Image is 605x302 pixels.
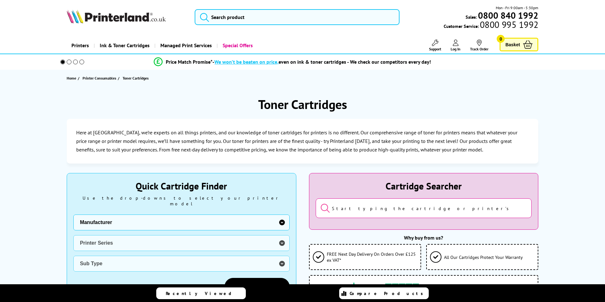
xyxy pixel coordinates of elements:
[76,128,529,154] p: Here at [GEOGRAPHIC_DATA], we’re experts on all things printers, and our knowledge of toner cartr...
[350,291,427,296] span: Compare Products
[123,76,149,80] span: Toner Cartridges
[347,282,385,290] img: trustpilot rating
[166,291,238,296] span: Recently Viewed
[496,5,538,11] span: Mon - Fri 9:00am - 5:30pm
[100,37,150,54] span: Ink & Toner Cartridges
[217,37,258,54] a: Special Offers
[73,195,290,207] div: Use the drop-downs to select your printer model
[500,38,538,51] a: Basket 0
[156,287,246,299] a: Recently Viewed
[83,75,118,81] a: Printer Consumables
[52,56,534,67] li: modal_Promise
[429,40,441,51] a: Support
[67,10,166,23] img: Printerland Logo
[497,35,505,43] span: 0
[154,37,217,54] a: Managed Print Services
[67,37,94,54] a: Printers
[212,59,431,65] div: - even on ink & toner cartridges - We check our competitors every day!
[67,75,78,81] a: Home
[73,180,290,192] div: Quick Cartridge Finder
[444,22,538,29] span: Customer Service:
[451,40,460,51] a: Log In
[316,198,532,218] input: Start typing the cartridge or printer's name...
[225,278,290,295] a: Show Results
[429,47,441,51] span: Support
[420,284,500,290] span: Trust Score 5.0 - Our Customers Love Us!
[477,12,538,18] a: 0800 840 1992
[195,9,400,25] input: Search product
[505,40,520,49] span: Basket
[385,284,419,290] img: trustpilot rating
[67,10,187,25] a: Printerland Logo
[451,47,460,51] span: Log In
[339,287,429,299] a: Compare Products
[479,22,538,28] span: 0800 995 1992
[327,251,417,263] span: FREE Next Day Delivery On Orders Over £125 ex VAT*
[83,75,116,81] span: Printer Consumables
[309,235,539,241] div: Why buy from us?
[316,180,532,192] div: Cartridge Searcher
[444,254,523,260] span: All Our Cartridges Protect Your Warranty
[258,96,347,112] h1: Toner Cartridges
[214,59,279,65] span: We won’t be beaten on price,
[166,59,212,65] span: Price Match Promise*
[466,14,477,20] span: Sales:
[478,10,538,21] b: 0800 840 1992
[470,40,488,51] a: Track Order
[94,37,154,54] a: Ink & Toner Cartridges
